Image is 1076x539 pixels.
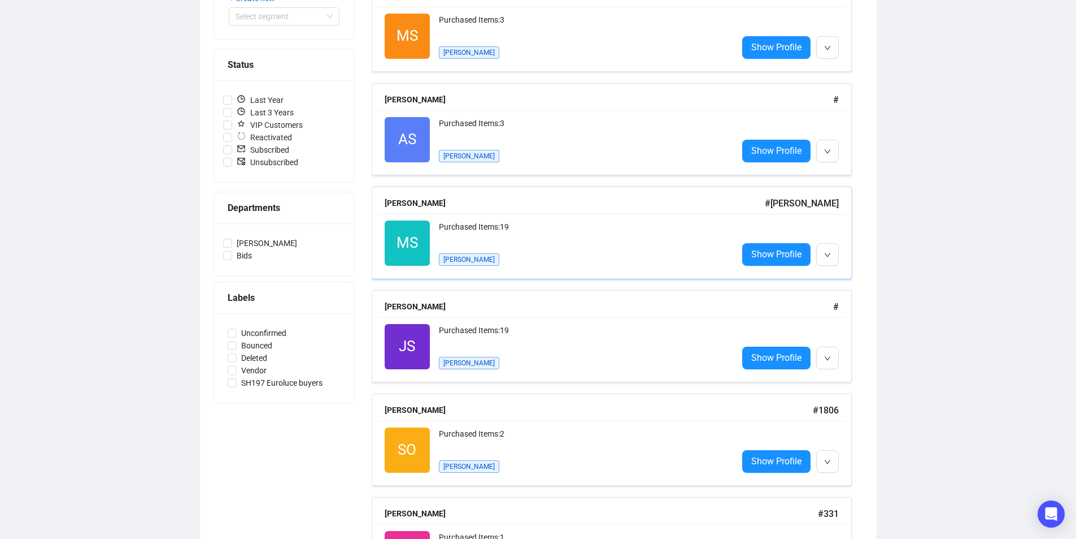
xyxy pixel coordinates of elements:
[824,45,831,51] span: down
[232,131,297,144] span: Reactivated
[824,148,831,155] span: down
[228,58,341,72] div: Status
[372,290,863,382] a: [PERSON_NAME]#JSPurchased Items:19[PERSON_NAME]Show Profile
[751,144,801,158] span: Show Profile
[372,394,863,486] a: [PERSON_NAME]#1806SOPurchased Items:2[PERSON_NAME]Show Profile
[824,252,831,258] span: down
[397,24,418,48] span: MS
[232,156,303,169] span: Unsubscribed
[237,339,277,352] span: Bounced
[398,438,416,462] span: SO
[439,324,729,347] div: Purchased Items: 19
[439,357,499,369] span: [PERSON_NAME]
[372,83,863,175] a: [PERSON_NAME]#ASPurchased Items:3[PERSON_NAME]Show Profile
[237,377,327,389] span: SH197 Euroluce buyers
[232,144,294,156] span: Subscribed
[833,301,839,312] span: #
[397,231,418,255] span: MS
[232,249,256,262] span: Bids
[228,201,341,215] div: Departments
[833,94,839,105] span: #
[385,93,833,106] div: [PERSON_NAME]
[232,237,302,249] span: [PERSON_NAME]
[824,459,831,465] span: down
[439,221,729,243] div: Purchased Items: 19
[385,300,833,313] div: [PERSON_NAME]
[751,454,801,468] span: Show Profile
[751,40,801,54] span: Show Profile
[399,335,415,358] span: JS
[439,150,499,162] span: [PERSON_NAME]
[1038,501,1065,528] div: Open Intercom Messenger
[228,291,341,305] div: Labels
[398,128,416,151] span: AS
[237,364,271,377] span: Vendor
[385,197,765,209] div: [PERSON_NAME]
[232,106,298,119] span: Last 3 Years
[439,117,729,140] div: Purchased Items: 3
[742,347,811,369] a: Show Profile
[742,450,811,473] a: Show Profile
[385,404,813,416] div: [PERSON_NAME]
[742,140,811,162] a: Show Profile
[237,327,291,339] span: Unconfirmed
[751,247,801,261] span: Show Profile
[751,351,801,365] span: Show Profile
[232,119,307,131] span: VIP Customers
[232,94,288,106] span: Last Year
[742,243,811,266] a: Show Profile
[372,187,863,279] a: [PERSON_NAME]#[PERSON_NAME]MSPurchased Items:19[PERSON_NAME]Show Profile
[439,460,499,473] span: [PERSON_NAME]
[765,198,839,209] span: # [PERSON_NAME]
[813,405,839,416] span: # 1806
[439,428,729,450] div: Purchased Items: 2
[439,46,499,59] span: [PERSON_NAME]
[818,508,839,519] span: # 331
[385,507,818,520] div: [PERSON_NAME]
[824,355,831,362] span: down
[237,352,272,364] span: Deleted
[742,36,811,59] a: Show Profile
[439,253,499,266] span: [PERSON_NAME]
[439,14,729,36] div: Purchased Items: 3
